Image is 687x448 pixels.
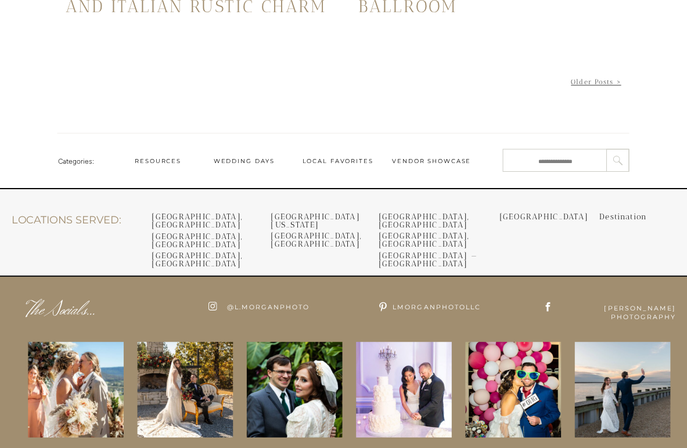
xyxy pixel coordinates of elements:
h3: [GEOGRAPHIC_DATA] [499,214,573,225]
img: Bride and groom walk hand in hand down dock by atlantic ocean at sunset, the bride is looking ove... [575,342,671,438]
h3: [GEOGRAPHIC_DATA], [GEOGRAPHIC_DATA] [379,232,509,243]
a: [GEOGRAPHIC_DATA], [GEOGRAPHIC_DATA] [152,214,244,225]
img: The groom sits on a champagne colored couch outdoors in front of a decorated stone fireplace and ... [138,342,233,438]
a: Vendor Showcase [391,157,472,166]
a: [PERSON_NAME] Photography [560,305,676,317]
img: Bride and groom in a lush tropical environment at an Aquarium wedding, composed close to the subj... [247,342,343,438]
a: Resources [123,157,193,166]
a: Older Posts > [571,78,621,86]
h3: Destination [599,214,664,225]
h3: [GEOGRAPHIC_DATA][US_STATE] [271,214,352,225]
h3: [GEOGRAPHIC_DATA], [GEOGRAPHIC_DATA] [152,233,282,244]
h3: [GEOGRAPHIC_DATA], [GEOGRAPHIC_DATA] [271,232,352,243]
div: The Socials... [26,297,110,317]
a: @L.Morganphoto [222,301,310,321]
a: [GEOGRAPHIC_DATA], [GEOGRAPHIC_DATA] [379,214,473,225]
a: Local Favorites [302,157,374,166]
div: Locations Served: [12,214,135,239]
a: Wedding Days [203,157,285,166]
img: Brides kiss on wedding day while family and friends look on and smile, this lesbian wedding took ... [28,342,124,438]
img: Groom having fun at a photo booth with oversized sunglasses and a sign that says OMG while his br... [465,342,561,438]
a: LMorganphotollc [389,301,481,321]
div: Categories: [58,156,107,167]
h3: [GEOGRAPHIC_DATA], [GEOGRAPHIC_DATA] [152,252,282,263]
h3: [GEOGRAPHIC_DATA] — [GEOGRAPHIC_DATA] [379,252,509,263]
img: Bride and Groom cut elegant four layer wedding cake with piped roses in a purple lit room [356,342,452,438]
